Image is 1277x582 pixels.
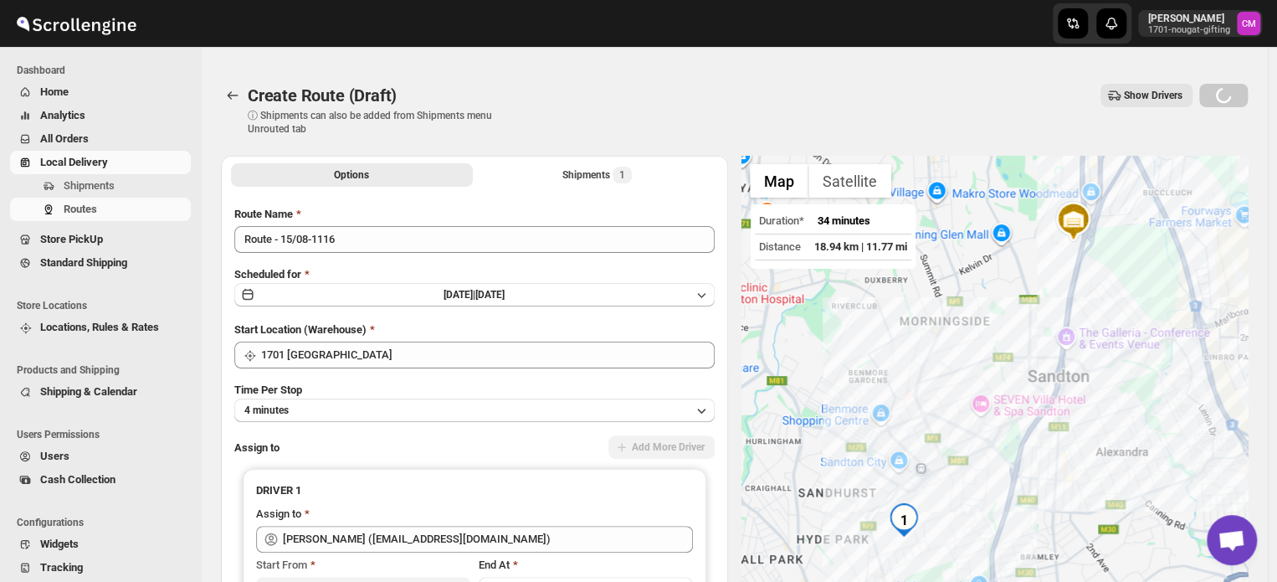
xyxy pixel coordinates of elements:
[17,64,192,77] span: Dashboard
[619,168,625,182] span: 1
[248,109,511,136] p: ⓘ Shipments can also be added from Shipments menu Unrouted tab
[1148,12,1230,25] p: [PERSON_NAME]
[1124,89,1182,102] span: Show Drivers
[759,240,801,253] span: Distance
[40,156,108,168] span: Local Delivery
[808,164,891,198] button: Show satellite imagery
[13,3,139,44] img: ScrollEngine
[244,404,289,417] span: 4 minutes
[814,240,907,253] span: 18.94 km | 11.77 mi
[40,538,79,550] span: Widgets
[562,167,632,183] div: Shipments
[17,428,192,441] span: Users Permissions
[10,198,191,221] button: Routes
[256,506,301,523] div: Assign to
[283,526,693,553] input: Search assignee
[256,559,307,571] span: Start From
[248,85,397,106] span: Create Route (Draft)
[40,109,85,121] span: Analytics
[234,268,301,281] span: Scheduled for
[40,450,69,462] span: Users
[40,233,103,245] span: Store PickUp
[234,384,302,396] span: Time Per Stop
[64,203,97,215] span: Routes
[10,127,191,151] button: All Orders
[40,473,115,486] span: Cash Collection
[234,283,715,306] button: [DATE]|[DATE]
[234,399,715,422] button: 4 minutes
[40,321,159,333] span: Locations, Rules & Rates
[10,468,191,492] button: Cash Collection
[1148,25,1230,35] p: 1701-nougat-gifting
[1207,515,1257,565] a: Open chat
[475,289,505,301] span: [DATE]
[887,503,921,537] div: 1
[17,516,192,529] span: Configurations
[40,85,69,98] span: Home
[17,363,192,377] span: Products and Shipping
[476,163,718,187] button: Selected Shipments
[10,80,191,104] button: Home
[40,132,89,145] span: All Orders
[10,316,191,339] button: Locations, Rules & Rates
[17,299,192,312] span: Store Locations
[750,164,808,198] button: Show street map
[479,557,693,574] div: End At
[234,323,367,336] span: Start Location (Warehouse)
[256,482,693,499] h3: DRIVER 1
[1138,10,1262,37] button: User menu
[10,104,191,127] button: Analytics
[40,385,137,398] span: Shipping & Calendar
[1237,12,1260,35] span: Cleo Moyo
[10,445,191,468] button: Users
[221,84,244,107] button: Routes
[64,179,115,192] span: Shipments
[40,256,127,269] span: Standard Shipping
[261,342,715,368] input: Search location
[759,214,804,227] span: Duration*
[1242,18,1256,29] text: CM
[234,441,280,454] span: Assign to
[334,168,369,182] span: Options
[10,533,191,556] button: Widgets
[444,289,475,301] span: [DATE] |
[10,174,191,198] button: Shipments
[234,208,293,220] span: Route Name
[10,556,191,579] button: Tracking
[234,226,715,253] input: Eg: Bengaluru Route
[818,214,870,227] span: 34 minutes
[40,561,83,574] span: Tracking
[10,380,191,404] button: Shipping & Calendar
[1100,84,1192,107] button: Show Drivers
[231,163,473,187] button: All Route Options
